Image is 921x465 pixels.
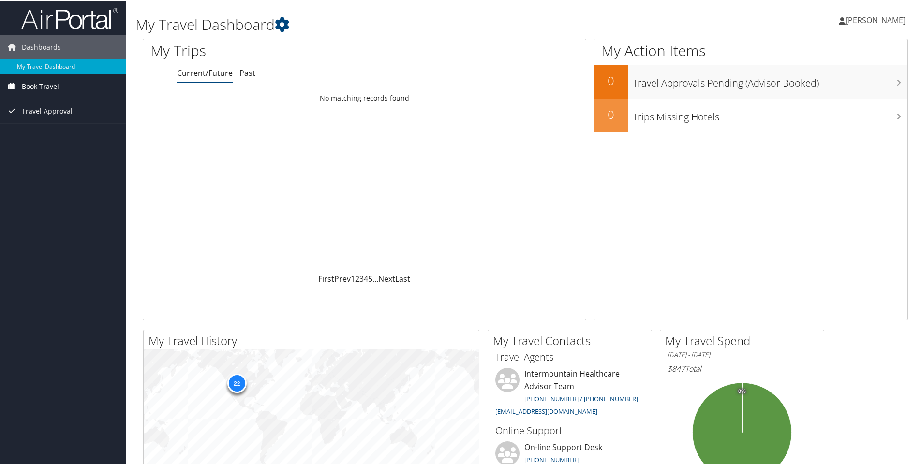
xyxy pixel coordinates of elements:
a: First [318,273,334,283]
span: [PERSON_NAME] [846,14,906,25]
h2: 0 [594,72,628,88]
span: Dashboards [22,34,61,58]
span: $847 [668,363,685,373]
h1: My Travel Dashboard [135,14,655,34]
h2: My Travel Spend [665,332,824,348]
h1: My Action Items [594,40,907,60]
a: [PHONE_NUMBER] [524,454,579,463]
a: 3 [359,273,364,283]
a: [EMAIL_ADDRESS][DOMAIN_NAME] [495,406,597,415]
span: Travel Approval [22,98,73,122]
a: 5 [368,273,372,283]
h3: Online Support [495,423,644,436]
tspan: 0% [738,388,746,393]
h1: My Trips [150,40,394,60]
h6: [DATE] - [DATE] [668,349,817,359]
li: Intermountain Healthcare Advisor Team [490,367,649,419]
a: Past [239,67,255,77]
a: Prev [334,273,351,283]
h2: My Travel Contacts [493,332,652,348]
a: 1 [351,273,355,283]
h2: 0 [594,105,628,122]
h2: My Travel History [149,332,479,348]
a: Current/Future [177,67,233,77]
h3: Travel Approvals Pending (Advisor Booked) [633,71,907,89]
td: No matching records found [143,88,586,106]
h6: Total [668,363,817,373]
div: 22 [227,372,246,392]
h3: Travel Agents [495,349,644,363]
a: Last [395,273,410,283]
span: … [372,273,378,283]
img: airportal-logo.png [21,6,118,29]
a: 0Travel Approvals Pending (Advisor Booked) [594,64,907,98]
span: Book Travel [22,73,59,98]
a: [PHONE_NUMBER] / [PHONE_NUMBER] [524,393,638,402]
a: 4 [364,273,368,283]
a: [PERSON_NAME] [839,5,915,34]
h3: Trips Missing Hotels [633,104,907,123]
a: 2 [355,273,359,283]
a: 0Trips Missing Hotels [594,98,907,131]
a: Next [378,273,395,283]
